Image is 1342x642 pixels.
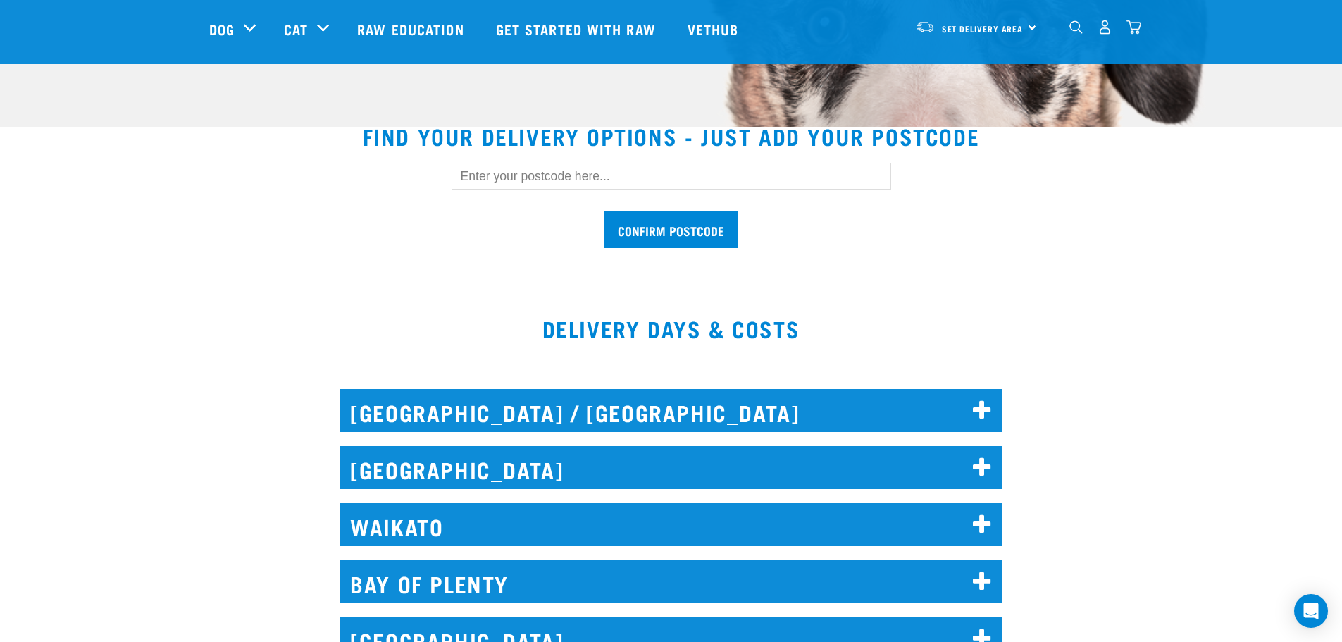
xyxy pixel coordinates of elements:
[942,26,1024,31] span: Set Delivery Area
[17,123,1325,149] h2: Find your delivery options - just add your postcode
[340,503,1002,546] h2: WAIKATO
[1098,20,1112,35] img: user.png
[1069,20,1083,34] img: home-icon-1@2x.png
[673,1,757,57] a: Vethub
[340,560,1002,603] h2: BAY OF PLENTY
[452,163,891,190] input: Enter your postcode here...
[916,20,935,33] img: van-moving.png
[1294,594,1328,628] div: Open Intercom Messenger
[340,446,1002,489] h2: [GEOGRAPHIC_DATA]
[482,1,673,57] a: Get started with Raw
[340,389,1002,432] h2: [GEOGRAPHIC_DATA] / [GEOGRAPHIC_DATA]
[343,1,481,57] a: Raw Education
[604,211,738,248] input: Confirm postcode
[284,18,308,39] a: Cat
[1126,20,1141,35] img: home-icon@2x.png
[209,18,235,39] a: Dog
